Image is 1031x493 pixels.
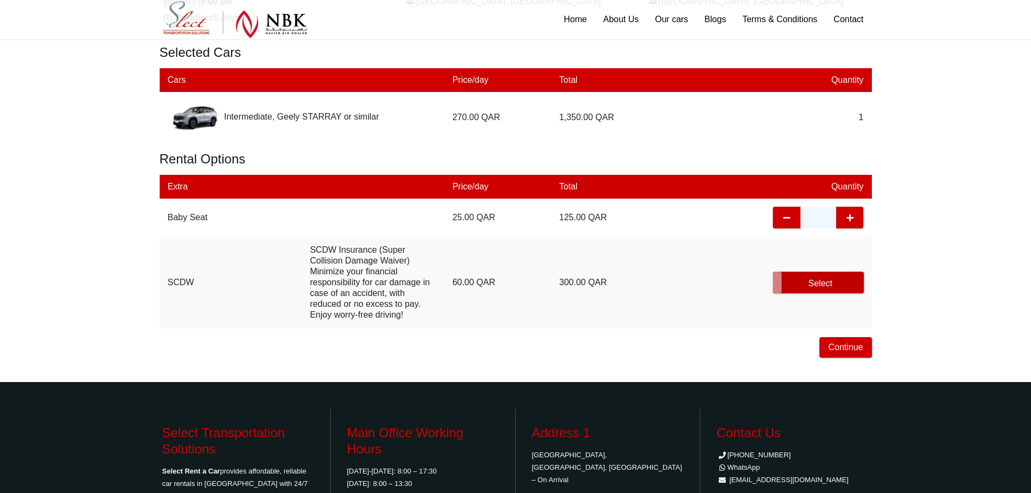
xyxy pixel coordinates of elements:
[160,68,444,92] td: Cars
[160,44,872,61] h3: Selected Cars
[168,100,222,134] img: Geely STARRAY or similar
[160,236,302,328] td: SCDW
[765,68,871,92] td: Quantity
[717,451,791,459] a: [PHONE_NUMBER]
[452,277,495,288] span: 60.00 QAR
[452,113,500,122] span: 270.00 QAR
[160,199,302,236] td: Baby Seat
[717,425,869,441] h3: Contact Us
[559,212,607,223] span: 125.00 QAR
[160,151,872,167] h3: Rental Options
[444,175,551,199] td: Price/day
[160,175,302,199] td: Extra
[551,68,658,92] td: Total
[717,463,760,471] a: WhatsApp
[559,113,614,122] span: 1,350.00 QAR
[859,113,864,122] span: 1
[532,425,684,441] h3: Address 1
[347,425,499,457] h3: Main Office Working Hours
[819,337,871,358] button: Continue
[302,236,444,328] td: SCDW Insurance (Super Collision Damage Waiver) Minimize your financial responsibility for car dam...
[773,272,863,293] label: Select
[160,92,444,142] td: Intermediate, Geely STARRAY or similar
[559,277,607,288] span: 300.00 QAR
[551,175,658,199] td: Total
[730,476,849,484] a: [EMAIL_ADDRESS][DOMAIN_NAME]
[162,425,314,457] h3: Select Transportation Solutions
[452,212,495,223] span: 25.00 QAR
[532,451,682,484] a: [GEOGRAPHIC_DATA], [GEOGRAPHIC_DATA], [GEOGRAPHIC_DATA] – On Arrival
[444,68,551,92] td: Price/day
[162,1,307,38] img: Select Rent a Car
[765,175,871,199] td: Quantity
[162,467,220,475] strong: Select Rent a Car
